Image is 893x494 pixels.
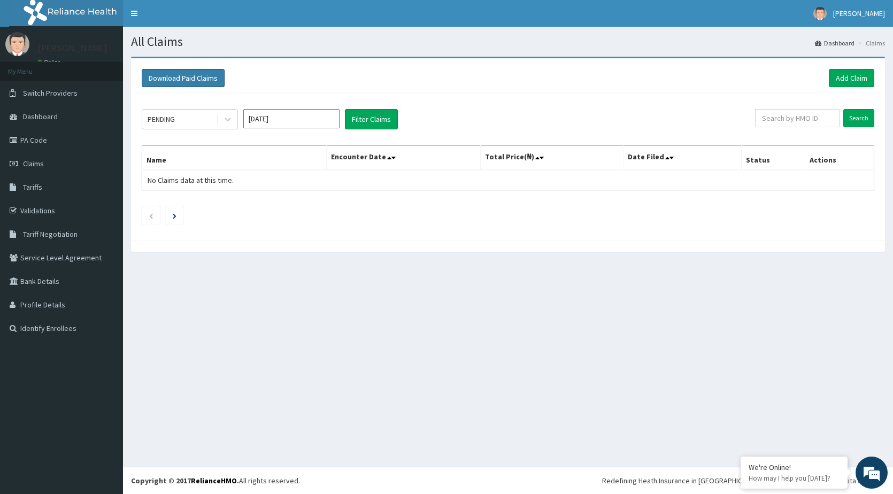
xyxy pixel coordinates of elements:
th: Date Filed [623,146,742,171]
input: Search [843,109,874,127]
strong: Copyright © 2017 . [131,476,239,485]
th: Status [742,146,805,171]
button: Download Paid Claims [142,69,225,87]
li: Claims [856,38,885,48]
a: Add Claim [829,69,874,87]
img: User Image [813,7,827,20]
th: Actions [805,146,874,171]
div: We're Online! [749,462,840,472]
th: Name [142,146,327,171]
span: Switch Providers [23,88,78,98]
span: [PERSON_NAME] [833,9,885,18]
a: Online [37,58,63,66]
a: RelianceHMO [191,476,237,485]
th: Encounter Date [326,146,480,171]
button: Filter Claims [345,109,398,129]
div: PENDING [148,114,175,125]
span: Tariffs [23,182,42,192]
input: Select Month and Year [243,109,340,128]
p: [PERSON_NAME] [37,43,107,53]
a: Previous page [149,211,153,220]
footer: All rights reserved. [123,467,893,494]
span: Dashboard [23,112,58,121]
div: Redefining Heath Insurance in [GEOGRAPHIC_DATA] using Telemedicine and Data Science! [602,475,885,486]
p: How may I help you today? [749,474,840,483]
span: Tariff Negotiation [23,229,78,239]
th: Total Price(₦) [481,146,623,171]
span: No Claims data at this time. [148,175,234,185]
span: Claims [23,159,44,168]
img: User Image [5,32,29,56]
input: Search by HMO ID [755,109,840,127]
a: Dashboard [815,38,854,48]
a: Next page [173,211,176,220]
h1: All Claims [131,35,885,49]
